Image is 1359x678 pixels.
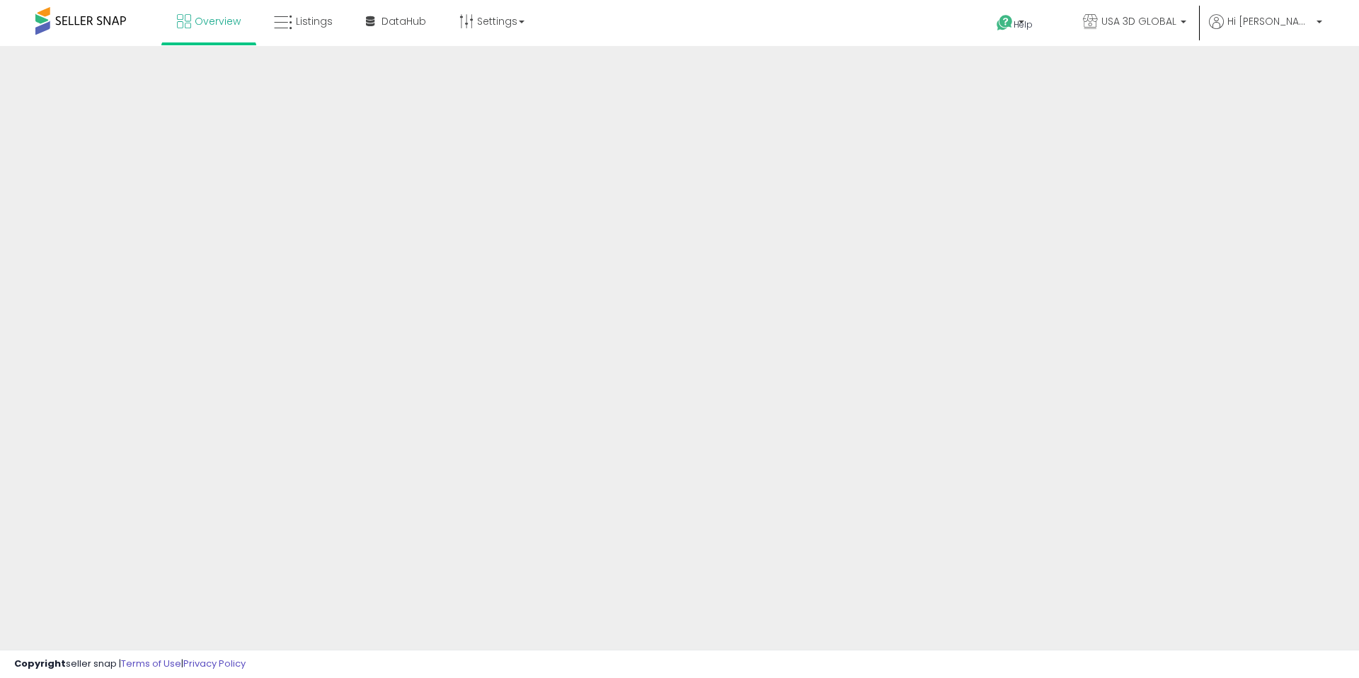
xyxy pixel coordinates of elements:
span: Listings [296,14,333,28]
a: Help [985,4,1060,46]
span: DataHub [382,14,426,28]
a: Hi [PERSON_NAME] [1209,14,1322,46]
span: USA 3D GLOBAL [1101,14,1176,28]
span: Hi [PERSON_NAME] [1227,14,1312,28]
span: Overview [195,14,241,28]
i: Get Help [996,14,1014,32]
span: Help [1014,18,1033,30]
